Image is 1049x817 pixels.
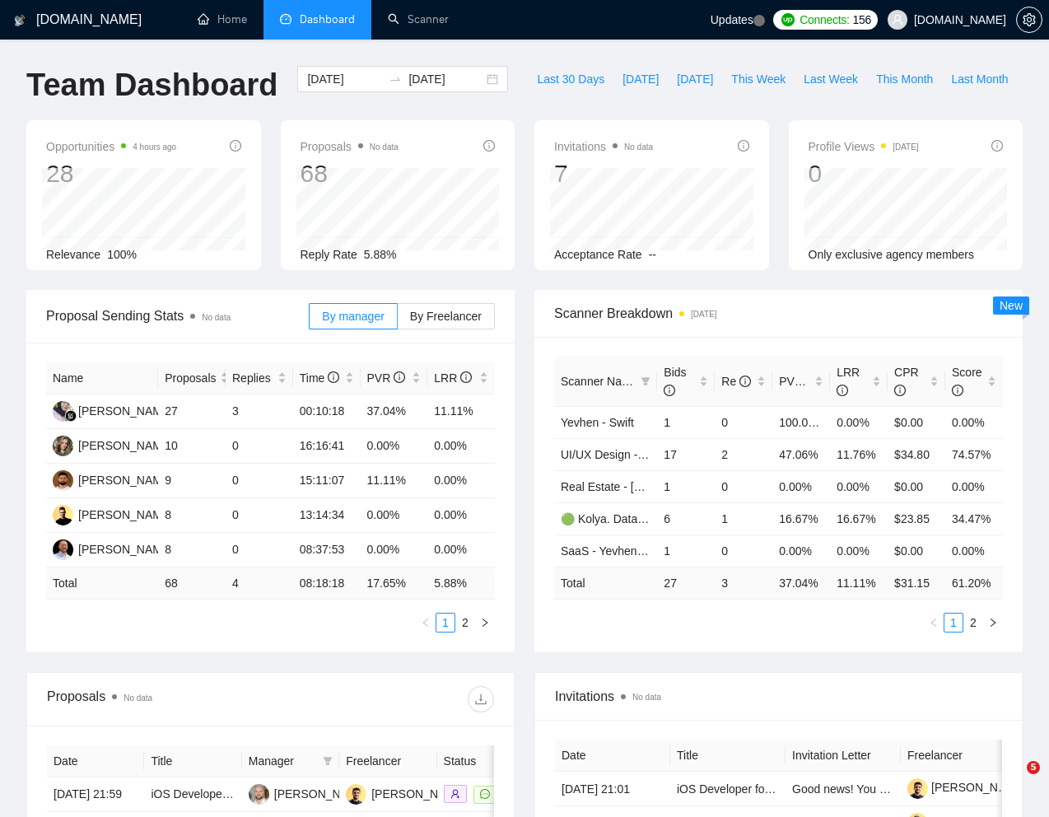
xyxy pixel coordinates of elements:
span: info-circle [991,140,1003,152]
button: left [416,613,436,633]
span: No data [202,313,231,322]
span: dashboard [280,13,291,25]
a: FF[PERSON_NAME] [53,404,173,417]
li: 2 [455,613,475,633]
button: This Month [867,66,942,92]
th: Invitation Letter [786,740,901,772]
a: 🟢 Kolya. Data Engineer - General [561,512,738,525]
span: message [480,789,490,799]
span: info-circle [664,385,675,396]
td: 0 [715,470,772,502]
th: Name [46,362,158,394]
span: Connects: [800,11,849,29]
li: Previous Page [924,613,944,633]
span: Proposals [165,369,216,387]
td: 3 [226,394,293,429]
img: gigradar-bm.png [65,410,77,422]
td: [DATE] 21:59 [47,777,144,812]
td: 0 [226,429,293,464]
div: [PERSON_NAME] [78,402,173,420]
span: Re [721,375,751,388]
span: [DATE] [622,70,659,88]
td: 11.11% [361,464,428,498]
img: MH [53,539,73,560]
span: -- [649,248,656,261]
th: Freelancer [339,745,436,777]
span: info-circle [837,385,848,396]
span: filter [323,756,333,766]
span: Status [444,752,511,770]
th: Freelancer [901,740,1016,772]
div: [PERSON_NAME] [78,540,173,558]
a: YS[PERSON_NAME] [53,507,173,521]
td: 0 [715,406,772,438]
a: homeHome [198,12,247,26]
img: MK [249,784,269,805]
a: setting [1016,13,1042,26]
a: iOS Developer for NFC Focus App MVP [677,782,881,796]
li: 1 [944,613,963,633]
td: $0.00 [888,406,945,438]
td: 1 [715,502,772,535]
button: [DATE] [613,66,668,92]
td: 0.00% [427,533,495,567]
div: 0 [809,158,919,189]
span: info-circle [328,371,339,383]
span: Profile Views [809,137,919,156]
th: Title [670,740,786,772]
td: 0.00% [427,429,495,464]
td: 8 [158,498,226,533]
span: user [892,14,903,26]
span: No data [370,142,399,152]
td: 16:16:41 [293,429,361,464]
span: swap-right [389,72,402,86]
td: 5.88 % [427,567,495,600]
div: 7 [554,158,653,189]
div: 68 [301,158,399,189]
div: 28 [46,158,176,189]
td: 11.76% [830,438,888,470]
span: Last 30 Days [537,70,604,88]
span: filter [641,376,650,386]
td: 10 [158,429,226,464]
td: 3 [715,567,772,599]
button: download [468,686,494,712]
button: left [924,613,944,633]
span: download [469,693,493,706]
span: No data [624,142,653,152]
span: No data [632,693,661,702]
img: YS [53,505,73,525]
iframe: Intercom live chat [993,761,1033,801]
th: Date [47,745,144,777]
td: 0.00% [830,535,888,567]
td: 16.67% [772,502,830,535]
span: Scanner Name [561,375,637,388]
td: 1 [657,535,715,567]
button: Last Month [942,66,1017,92]
div: [PERSON_NAME] [371,785,466,803]
span: 100% [107,248,137,261]
td: 0 [226,464,293,498]
span: user-add [450,789,460,799]
td: 0.00% [427,464,495,498]
span: Invitations [555,686,1002,707]
td: 6 [657,502,715,535]
th: Replies [226,362,293,394]
td: $ 31.15 [888,567,945,599]
span: PVR [367,371,406,385]
img: YV [346,784,366,805]
span: info-circle [394,371,405,383]
span: This Week [731,70,786,88]
a: Yevhen - Swift [561,416,634,429]
span: left [929,618,939,628]
td: 0.00% [427,498,495,533]
td: 27 [657,567,715,599]
td: 34.47% [945,502,1003,535]
div: [PERSON_NAME] [274,785,369,803]
td: 0.00% [830,406,888,438]
span: No data [124,693,152,703]
td: 61.20 % [945,567,1003,599]
li: 2 [963,613,983,633]
a: MK[PERSON_NAME] [249,787,369,800]
span: info-circle [952,385,963,396]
